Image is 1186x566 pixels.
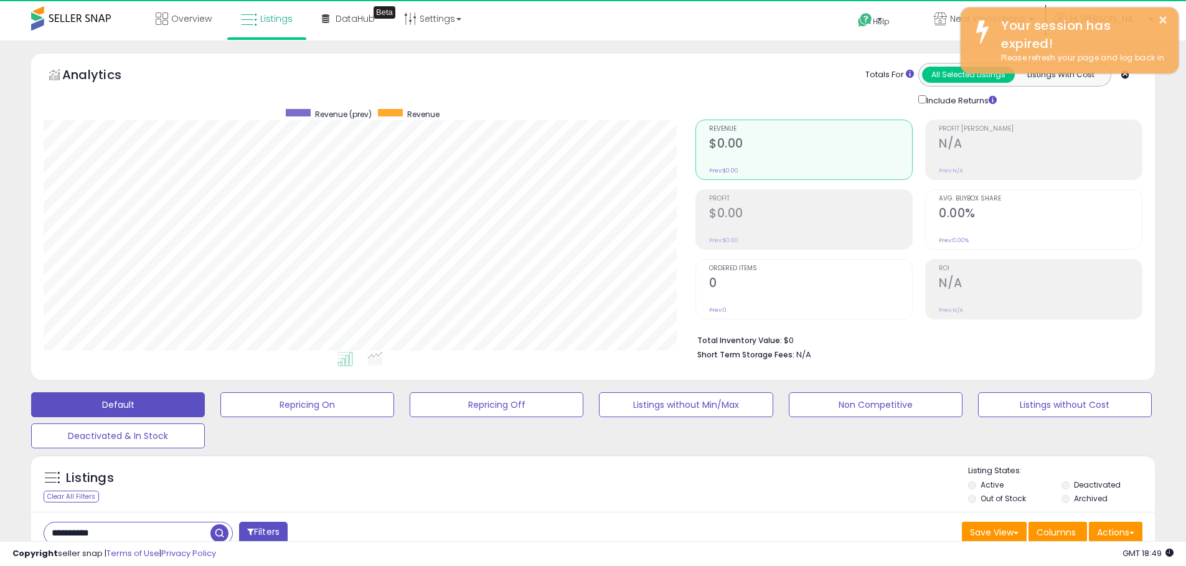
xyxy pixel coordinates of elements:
div: Totals For [865,69,914,81]
button: Repricing On [220,392,394,417]
label: Out of Stock [981,493,1026,504]
small: Prev: 0.00% [939,237,969,244]
button: Non Competitive [789,392,962,417]
span: Revenue (prev) [315,109,372,120]
h2: $0.00 [709,206,912,223]
span: N/A [796,349,811,361]
label: Active [981,479,1004,490]
span: ROI [939,265,1142,272]
b: Total Inventory Value: [697,335,782,346]
button: All Selected Listings [922,67,1015,83]
button: Default [31,392,205,417]
button: Listings With Cost [1014,67,1107,83]
button: Filters [239,522,288,544]
div: Your session has expired! [992,17,1169,52]
label: Deactivated [1074,479,1121,490]
div: Include Returns [909,93,1012,107]
span: DataHub [336,12,375,25]
h5: Analytics [62,66,146,87]
span: Revenue [709,126,912,133]
button: Listings without Cost [978,392,1152,417]
li: $0 [697,332,1133,347]
span: Avg. Buybox Share [939,196,1142,202]
a: Terms of Use [106,547,159,559]
div: Please refresh your page and log back in [992,52,1169,64]
span: 2025-09-8 18:49 GMT [1122,547,1174,559]
h5: Listings [66,469,114,487]
button: Actions [1089,522,1142,543]
h2: 0 [709,276,912,293]
button: Listings without Min/Max [599,392,773,417]
a: Privacy Policy [161,547,216,559]
span: Ordered Items [709,265,912,272]
i: Get Help [857,12,873,28]
button: Deactivated & In Stock [31,423,205,448]
button: Save View [962,522,1027,543]
label: Archived [1074,493,1108,504]
button: × [1158,12,1168,28]
span: Profit [709,196,912,202]
div: Clear All Filters [44,491,99,502]
div: seller snap | | [12,548,216,560]
span: Columns [1037,526,1076,539]
span: Overview [171,12,212,25]
span: Neat Innovations [950,12,1025,25]
small: Prev: $0.00 [709,237,738,244]
p: Listing States: [968,465,1155,477]
span: Listings [260,12,293,25]
span: Profit [PERSON_NAME] [939,126,1142,133]
h2: N/A [939,276,1142,293]
small: Prev: N/A [939,306,963,314]
button: Repricing Off [410,392,583,417]
button: Columns [1028,522,1087,543]
h2: $0.00 [709,136,912,153]
h2: N/A [939,136,1142,153]
b: Short Term Storage Fees: [697,349,794,360]
a: Help [848,3,914,40]
span: Revenue [407,109,440,120]
span: Help [873,16,890,27]
small: Prev: $0.00 [709,167,738,174]
div: Tooltip anchor [374,6,395,19]
small: Prev: 0 [709,306,727,314]
strong: Copyright [12,547,58,559]
small: Prev: N/A [939,167,963,174]
h2: 0.00% [939,206,1142,223]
